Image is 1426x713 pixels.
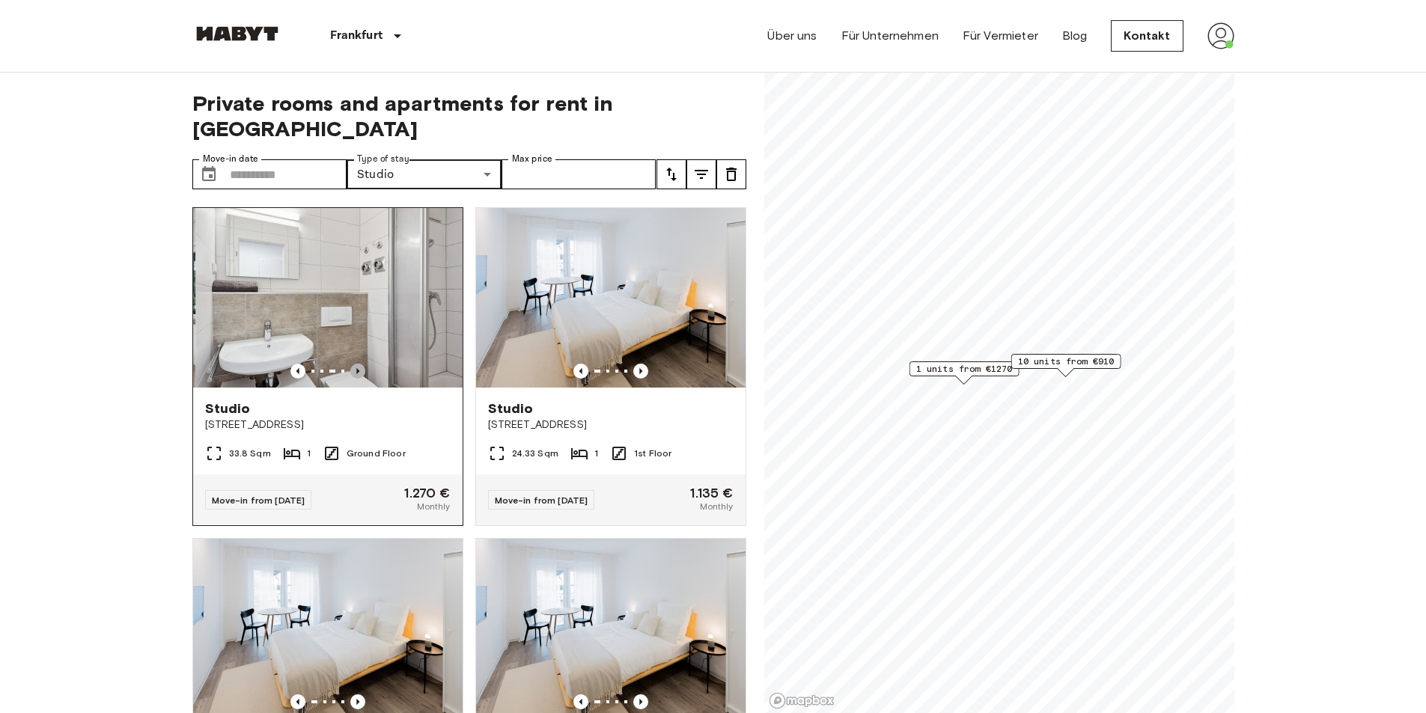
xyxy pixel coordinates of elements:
span: Studio [205,400,251,417]
button: Choose date [194,159,224,189]
button: tune [716,159,746,189]
a: Für Vermieter [963,27,1038,45]
button: tune [656,159,686,189]
button: Previous image [350,364,365,379]
a: Über uns [767,27,817,45]
label: Move-in date [203,153,258,165]
a: Mapbox logo [769,692,835,709]
span: Move-in from [DATE] [495,495,588,506]
span: Monthly [700,500,733,513]
button: Previous image [633,364,648,379]
a: Blog [1062,27,1088,45]
span: 1st Floor [634,447,671,460]
span: Move-in from [DATE] [212,495,305,506]
span: 1 units from €1270 [915,362,1012,376]
span: 1 [594,447,598,460]
button: Previous image [290,694,305,709]
span: Studio [488,400,534,417]
div: Map marker [1011,354,1121,377]
a: Für Unternehmen [841,27,939,45]
button: Previous image [290,364,305,379]
img: avatar [1207,22,1234,49]
a: Marketing picture of unit DE-04-001-010-01HPrevious imagePrevious imageStudio[STREET_ADDRESS]24.3... [475,207,746,526]
div: Studio [347,159,502,189]
span: 1 [307,447,311,460]
button: tune [686,159,716,189]
img: Marketing picture of unit DE-04-001-010-01H [476,208,746,388]
span: Ground Floor [347,447,406,460]
span: [STREET_ADDRESS] [205,417,451,432]
span: Monthly [417,500,450,513]
span: 33.8 Sqm [229,447,271,460]
button: Previous image [573,694,588,709]
p: Frankfurt [330,27,383,45]
span: 1.135 € [690,486,733,500]
a: Kontakt [1111,20,1183,52]
a: Previous imagePrevious imageStudio[STREET_ADDRESS]33.8 Sqm1Ground FloorMove-in from [DATE]1.270 €... [192,207,463,526]
div: Map marker [909,361,1019,385]
img: Marketing picture of unit DE-04-070-001-01 [195,208,465,388]
span: Private rooms and apartments for rent in [GEOGRAPHIC_DATA] [192,91,746,141]
img: Habyt [192,26,282,41]
button: Previous image [573,364,588,379]
span: [STREET_ADDRESS] [488,417,734,432]
button: Previous image [633,694,648,709]
span: 1.270 € [404,486,450,500]
button: Previous image [350,694,365,709]
label: Type of stay [357,153,409,165]
span: 10 units from €910 [1017,355,1114,368]
span: 24.33 Sqm [512,447,558,460]
label: Max price [512,153,552,165]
